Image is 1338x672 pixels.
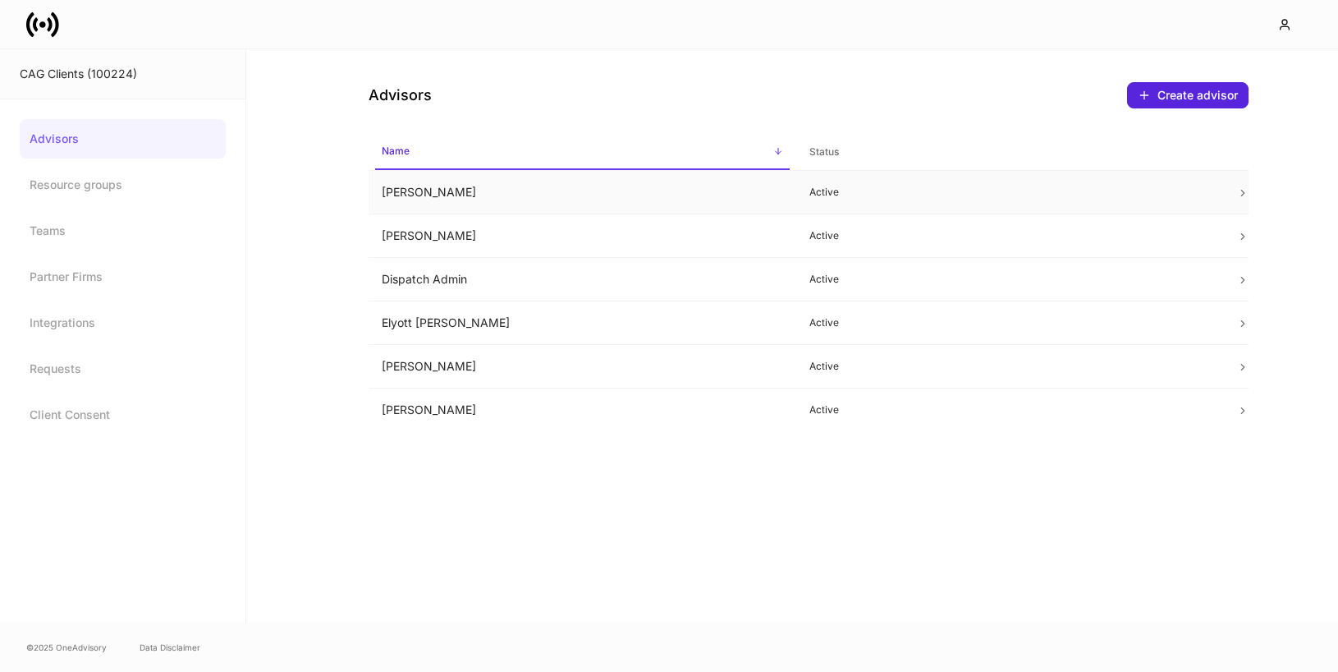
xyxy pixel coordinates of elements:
[369,389,796,432] td: [PERSON_NAME]
[803,136,1217,169] span: Status
[20,66,226,82] div: CAG Clients (100224)
[20,119,226,159] a: Advisors
[369,85,432,105] h4: Advisors
[809,360,1211,373] p: Active
[809,273,1211,286] p: Active
[20,395,226,435] a: Client Consent
[809,403,1211,417] p: Active
[369,258,796,301] td: Dispatch Admin
[375,135,790,170] span: Name
[20,211,226,251] a: Teams
[1138,89,1238,102] div: Create advisor
[1127,82,1249,108] button: Create advisor
[369,214,796,258] td: [PERSON_NAME]
[20,303,226,343] a: Integrations
[20,165,226,205] a: Resource groups
[20,349,226,389] a: Requests
[26,641,107,654] span: © 2025 OneAdvisory
[809,144,839,159] h6: Status
[809,229,1211,242] p: Active
[369,171,796,214] td: [PERSON_NAME]
[140,641,200,654] a: Data Disclaimer
[369,345,796,389] td: [PERSON_NAME]
[369,301,796,345] td: Elyott [PERSON_NAME]
[382,143,410,159] h6: Name
[809,316,1211,329] p: Active
[20,257,226,297] a: Partner Firms
[809,186,1211,199] p: Active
